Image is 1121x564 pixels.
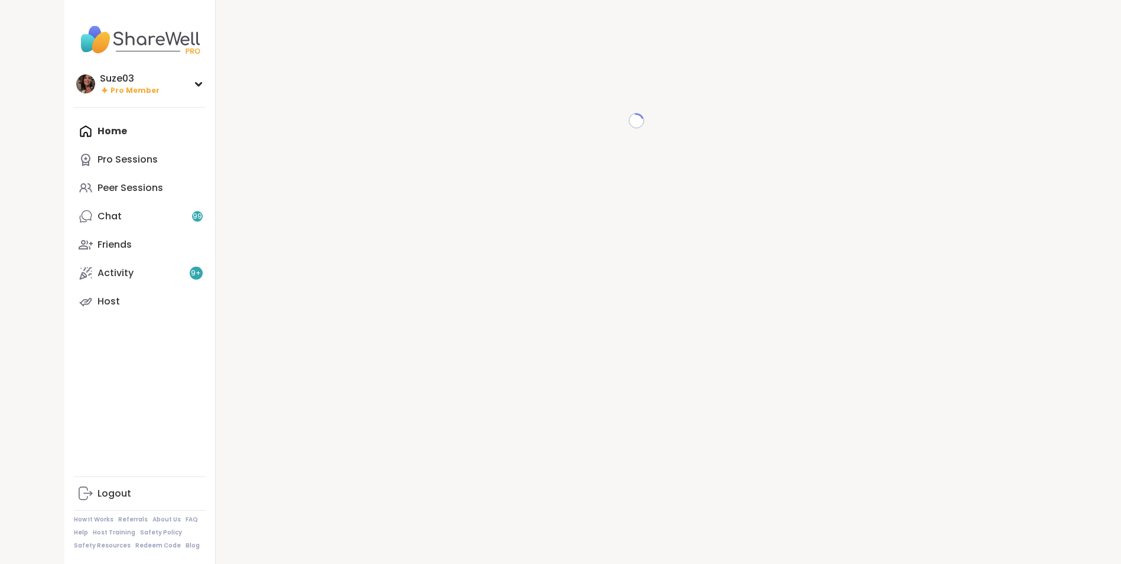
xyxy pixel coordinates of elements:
[74,259,206,287] a: Activity9+
[98,487,131,500] div: Logout
[118,516,148,524] a: Referrals
[135,542,181,550] a: Redeem Code
[98,181,163,195] div: Peer Sessions
[74,145,206,174] a: Pro Sessions
[191,268,201,278] span: 9 +
[74,202,206,231] a: Chat99
[100,72,160,85] div: Suze03
[111,86,160,96] span: Pro Member
[74,529,88,537] a: Help
[74,19,206,60] img: ShareWell Nav Logo
[74,516,113,524] a: How It Works
[93,529,135,537] a: Host Training
[76,74,95,93] img: Suze03
[186,542,200,550] a: Blog
[140,529,182,537] a: Safety Policy
[98,267,134,280] div: Activity
[74,287,206,316] a: Host
[98,153,158,166] div: Pro Sessions
[98,210,122,223] div: Chat
[98,295,120,308] div: Host
[193,212,202,222] span: 99
[74,231,206,259] a: Friends
[74,542,131,550] a: Safety Resources
[74,479,206,508] a: Logout
[186,516,198,524] a: FAQ
[74,174,206,202] a: Peer Sessions
[152,516,181,524] a: About Us
[98,238,132,251] div: Friends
